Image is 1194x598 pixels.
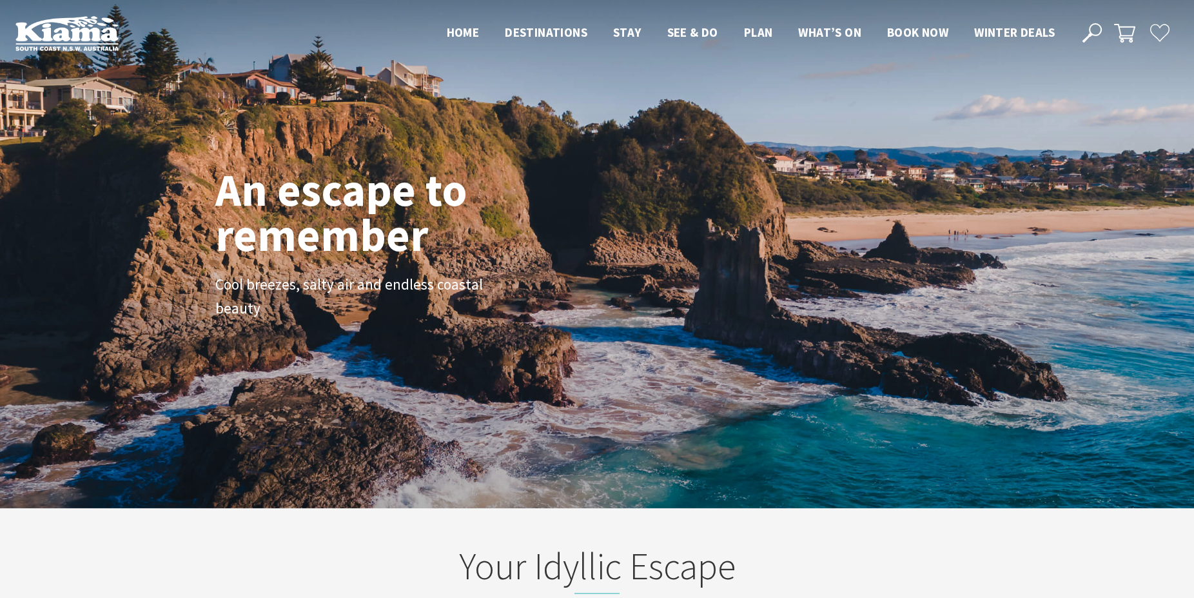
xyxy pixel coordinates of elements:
span: Stay [613,25,641,40]
img: Kiama Logo [15,15,119,51]
span: What’s On [798,25,861,40]
span: Book now [887,25,948,40]
span: Destinations [505,25,587,40]
h2: Your Idyllic Escape [344,544,850,594]
span: Winter Deals [974,25,1055,40]
nav: Main Menu [434,23,1068,44]
span: See & Do [667,25,718,40]
p: Cool breezes, salty air and endless coastal beauty [215,273,505,321]
span: Plan [744,25,773,40]
span: Home [447,25,480,40]
h1: An escape to remember [215,167,570,257]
